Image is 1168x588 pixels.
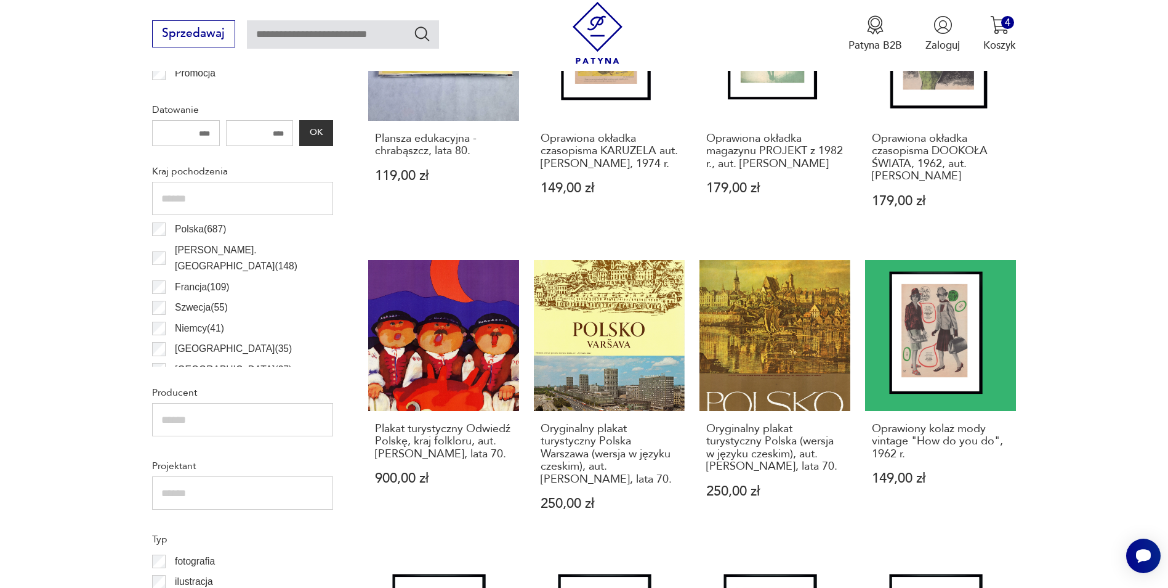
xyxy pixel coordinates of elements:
[699,260,850,539] a: Oryginalny plakat turystyczny Polska (wersja w języku czeskim), aut. W. Tomaszewski, lata 70.Oryg...
[848,15,902,52] a: Ikona medaluPatyna B2B
[706,485,844,498] p: 250,00 zł
[541,133,678,170] h3: Oprawiona okładka czasopisma KARUZELA aut. [PERSON_NAME], 1974 r.
[413,25,431,43] button: Szukaj
[983,38,1016,52] p: Koszyk
[872,195,1009,208] p: 179,00 zł
[534,260,685,539] a: Oryginalny plakat turystyczny Polska Warszawa (wersja w języku czeskim), aut. T. Rumiński, lata 7...
[152,385,333,401] p: Producent
[175,242,333,275] p: [PERSON_NAME]. [GEOGRAPHIC_DATA] ( 148 )
[1126,539,1161,573] iframe: Smartsupp widget button
[375,472,512,485] p: 900,00 zł
[541,423,678,486] h3: Oryginalny plakat turystyczny Polska Warszawa (wersja w języku czeskim), aut. [PERSON_NAME], lata...
[925,15,960,52] button: Zaloguj
[865,260,1016,539] a: Oprawiony kolaż mody vintage "How do you do", 1962 r.Oprawiony kolaż mody vintage "How do you do"...
[983,15,1016,52] button: 4Koszyk
[375,133,512,158] h3: Plansza edukacyjna - chrabąszcz, lata 80.
[848,15,902,52] button: Patyna B2B
[152,531,333,547] p: Typ
[872,133,1009,183] h3: Oprawiona okładka czasopisma DOOKOŁA ŚWIATA, 1962, aut. [PERSON_NAME]
[990,15,1009,35] img: Ikona koszyka
[368,260,519,539] a: Plakat turystyczny Odwiedź Polskę, kraj folkloru, aut. Marek Mosiński, lata 70.Plakat turystyczny...
[848,38,902,52] p: Patyna B2B
[872,423,1009,460] h3: Oprawiony kolaż mody vintage "How do you do", 1962 r.
[175,65,215,81] p: Promocja
[152,163,333,179] p: Kraj pochodzenia
[175,341,292,357] p: [GEOGRAPHIC_DATA] ( 35 )
[175,300,228,316] p: Szwecja ( 55 )
[299,120,332,146] button: OK
[175,362,292,378] p: [GEOGRAPHIC_DATA] ( 27 )
[706,423,844,473] h3: Oryginalny plakat turystyczny Polska (wersja w języku czeskim), aut. [PERSON_NAME], lata 70.
[541,497,678,510] p: 250,00 zł
[866,15,885,35] img: Ikona medalu
[375,423,512,460] h3: Plakat turystyczny Odwiedź Polskę, kraj folkloru, aut. [PERSON_NAME], lata 70.
[925,38,960,52] p: Zaloguj
[152,458,333,474] p: Projektant
[152,30,235,39] a: Sprzedawaj
[566,2,629,64] img: Patyna - sklep z meblami i dekoracjami vintage
[152,20,235,47] button: Sprzedawaj
[152,102,333,118] p: Datowanie
[175,279,229,295] p: Francja ( 109 )
[872,472,1009,485] p: 149,00 zł
[541,182,678,195] p: 149,00 zł
[1001,16,1014,29] div: 4
[175,321,224,337] p: Niemcy ( 41 )
[375,169,512,182] p: 119,00 zł
[933,15,953,35] img: Ikonka użytkownika
[706,133,844,170] h3: Oprawiona okładka magazynu PROJEKT z 1982 r., aut. [PERSON_NAME]
[175,553,215,570] p: fotografia
[706,182,844,195] p: 179,00 zł
[175,221,226,237] p: Polska ( 687 )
